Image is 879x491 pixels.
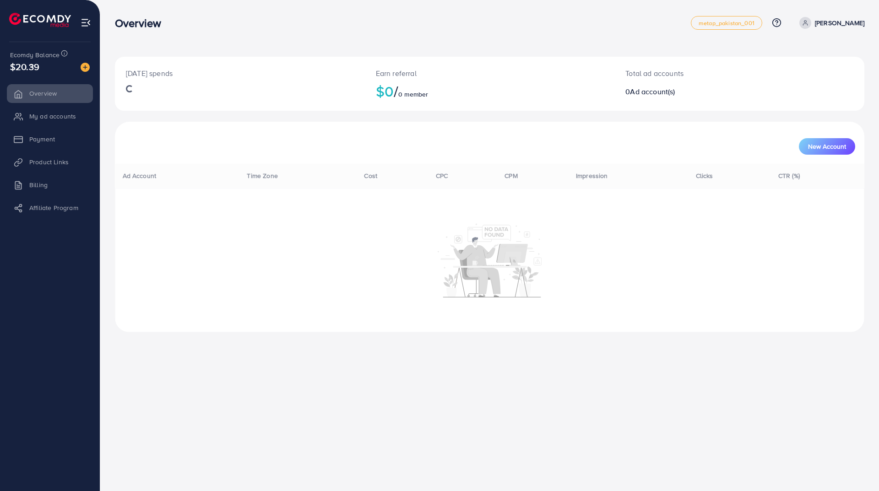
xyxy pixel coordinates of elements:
[115,16,168,30] h3: Overview
[808,143,846,150] span: New Account
[376,68,604,79] p: Earn referral
[9,13,71,27] img: logo
[815,17,864,28] p: [PERSON_NAME]
[10,60,39,73] span: $20.39
[699,20,754,26] span: metap_pakistan_001
[691,16,762,30] a: metap_pakistan_001
[10,50,60,59] span: Ecomdy Balance
[625,68,791,79] p: Total ad accounts
[376,82,604,100] h2: $0
[126,68,354,79] p: [DATE] spends
[799,138,855,155] button: New Account
[394,81,398,102] span: /
[398,90,428,99] span: 0 member
[630,86,675,97] span: Ad account(s)
[796,17,864,29] a: [PERSON_NAME]
[81,63,90,72] img: image
[625,87,791,96] h2: 0
[81,17,91,28] img: menu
